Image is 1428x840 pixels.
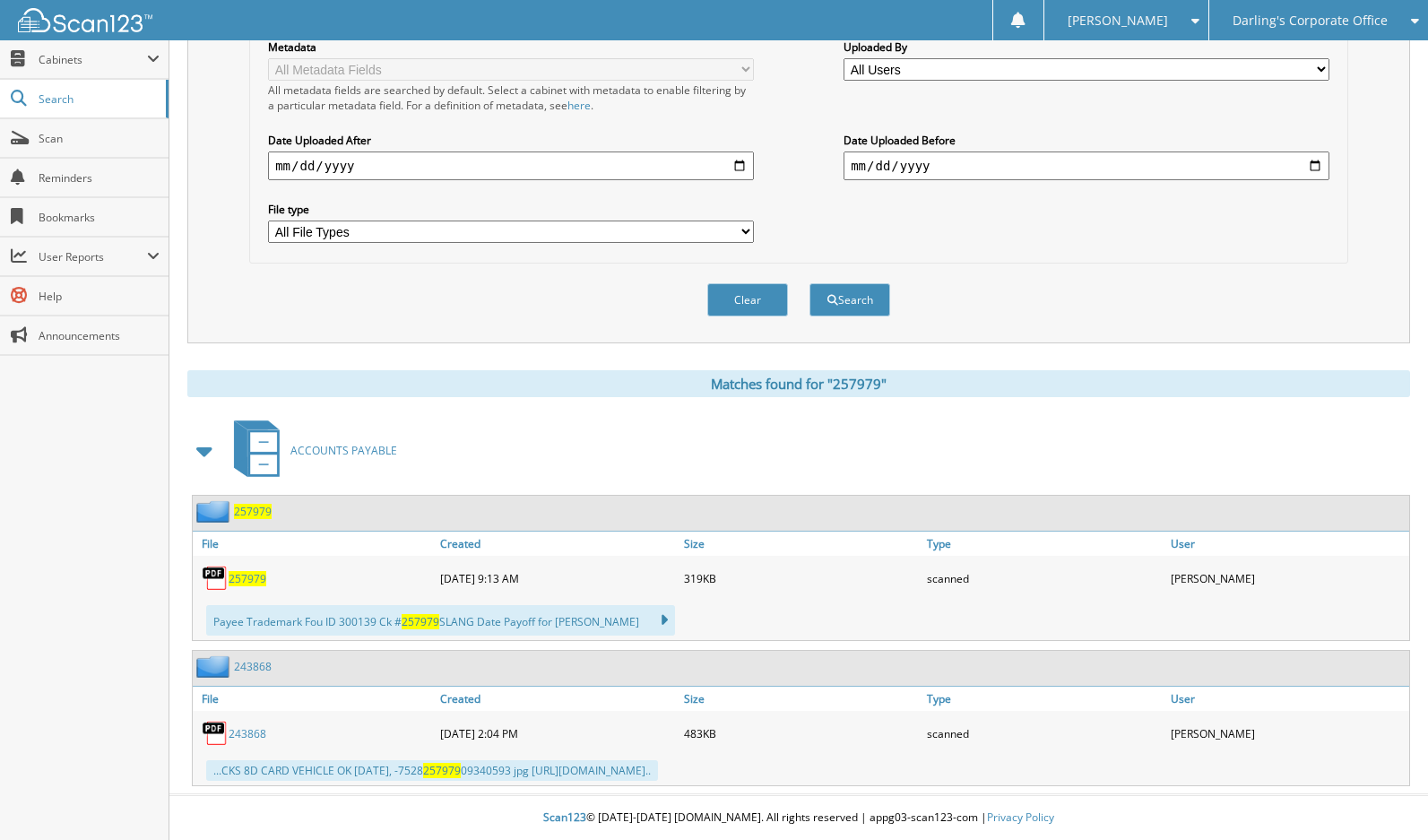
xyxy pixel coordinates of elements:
[922,560,1165,596] div: scanned
[1166,532,1409,556] a: User
[39,131,160,146] span: Scan
[169,796,1428,840] div: © [DATE]-[DATE] [DOMAIN_NAME]. All rights reserved | appg03-scan123-com |
[1166,560,1409,596] div: [PERSON_NAME]
[193,687,436,711] a: File
[39,249,147,264] span: User Reports
[922,687,1165,711] a: Type
[567,98,591,113] a: here
[844,152,1329,180] input: end
[234,504,272,519] a: 257979
[193,532,436,556] a: File
[229,571,266,586] a: 257979
[206,760,658,781] div: ...CKS 8D CARD VEHICLE OK [DATE], -7528 09340593 jpg [URL][DOMAIN_NAME]..
[1166,687,1409,711] a: User
[679,532,922,556] a: Size
[196,500,234,523] img: folder2.png
[268,82,754,113] div: All metadata fields are searched by default. Select a cabinet with metadata to enable filtering b...
[436,687,679,711] a: Created
[268,39,754,55] label: Metadata
[39,170,160,186] span: Reminders
[268,202,754,217] label: File type
[268,133,754,148] label: Date Uploaded After
[844,133,1329,148] label: Date Uploaded Before
[402,614,439,629] span: 257979
[1338,754,1428,840] iframe: Chat Widget
[18,8,152,32] img: scan123-logo-white.svg
[39,52,147,67] span: Cabinets
[39,328,160,343] span: Announcements
[1166,715,1409,751] div: [PERSON_NAME]
[809,283,890,316] button: Search
[436,560,679,596] div: [DATE] 9:13 AM
[707,283,788,316] button: Clear
[1068,15,1168,26] span: [PERSON_NAME]
[268,152,754,180] input: start
[223,415,397,486] a: ACCOUNTS PAYABLE
[844,39,1329,55] label: Uploaded By
[679,715,922,751] div: 483KB
[39,289,160,304] span: Help
[196,655,234,678] img: folder2.png
[922,715,1165,751] div: scanned
[436,532,679,556] a: Created
[290,443,397,458] span: ACCOUNTS PAYABLE
[679,687,922,711] a: Size
[206,605,675,636] div: Payee Trademark Fou ID 300139 Ck # SLANG Date Payoff for [PERSON_NAME]
[187,370,1410,397] div: Matches found for "257979"
[202,565,229,592] img: PDF.png
[39,91,157,107] span: Search
[436,715,679,751] div: [DATE] 2:04 PM
[922,532,1165,556] a: Type
[202,720,229,747] img: PDF.png
[39,210,160,225] span: Bookmarks
[987,810,1054,825] a: Privacy Policy
[234,659,272,674] a: 243868
[1233,15,1388,26] span: Darling's Corporate Office
[423,763,461,778] span: 257979
[543,810,586,825] span: Scan123
[229,726,266,741] a: 243868
[679,560,922,596] div: 319KB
